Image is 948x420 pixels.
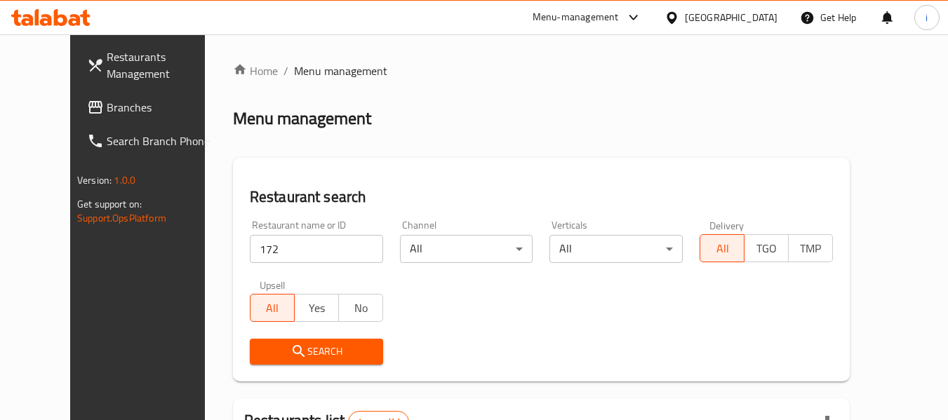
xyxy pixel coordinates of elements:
button: No [338,294,383,322]
button: TGO [744,234,789,262]
span: Yes [300,298,333,318]
span: All [256,298,289,318]
span: Get support on: [77,195,142,213]
span: Search Branch Phone [107,133,218,149]
h2: Restaurant search [250,187,833,208]
a: Support.OpsPlatform [77,209,166,227]
button: All [250,294,295,322]
span: Version: [77,171,112,189]
input: Search for restaurant name or ID.. [250,235,383,263]
a: Home [233,62,278,79]
button: Yes [294,294,339,322]
label: Delivery [709,220,745,230]
span: All [706,238,739,259]
span: TGO [750,238,783,259]
button: TMP [788,234,833,262]
nav: breadcrumb [233,62,850,79]
div: All [400,235,533,263]
span: Branches [107,99,218,116]
button: Search [250,339,383,365]
li: / [283,62,288,79]
a: Search Branch Phone [76,124,229,158]
button: All [700,234,745,262]
span: Search [261,343,372,360]
div: All [549,235,683,263]
span: No [345,298,378,318]
a: Branches [76,90,229,124]
span: 1.0.0 [114,171,135,189]
a: Restaurants Management [76,40,229,90]
span: Menu management [294,62,387,79]
div: [GEOGRAPHIC_DATA] [685,10,777,25]
label: Upsell [260,280,286,290]
div: Menu-management [533,9,619,26]
h2: Menu management [233,107,371,130]
span: Restaurants Management [107,48,218,82]
span: TMP [794,238,827,259]
span: i [926,10,928,25]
